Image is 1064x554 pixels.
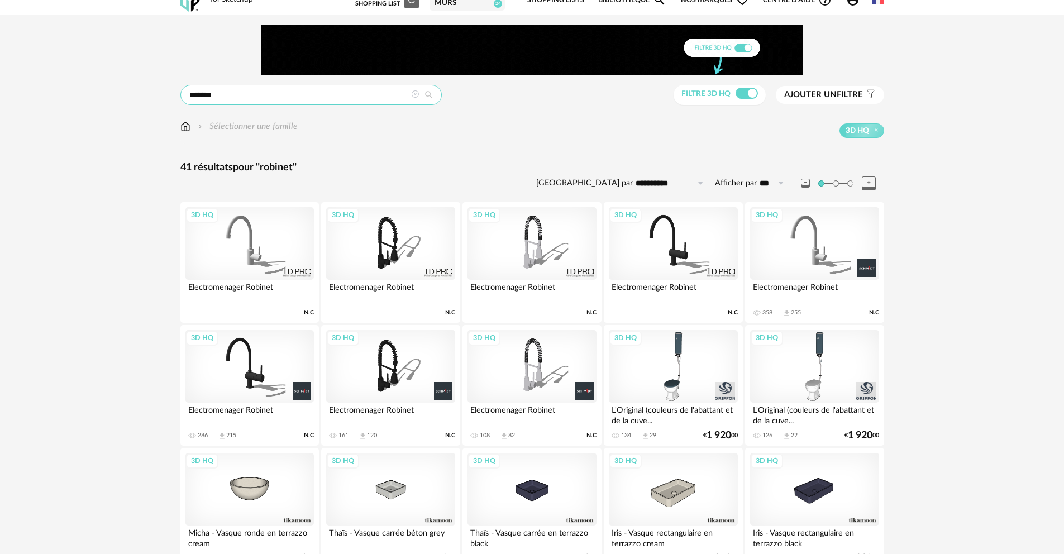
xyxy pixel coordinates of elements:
span: Download icon [500,432,508,440]
div: € 00 [703,432,738,440]
div: 3D HQ [327,331,359,345]
a: 3D HQ Electromenager Robinet 161 Download icon 120 N.C [321,325,460,446]
div: 3D HQ [327,453,359,468]
div: 161 [338,432,349,440]
div: 3D HQ [751,453,783,468]
div: Iris - Vasque rectangulaire en terrazzo cream [609,526,737,548]
span: Download icon [218,432,226,440]
div: Electromenager Robinet [609,280,737,302]
div: Sélectionner une famille [195,120,298,133]
div: Thaïs - Vasque carrée en terrazzo black [467,526,596,548]
div: 3D HQ [609,453,642,468]
div: Thaïs - Vasque carrée béton grey [326,526,455,548]
span: Filtre 3D HQ [681,90,731,98]
span: N.C [869,309,879,317]
span: N.C [304,432,314,440]
div: Electromenager Robinet [467,280,596,302]
span: pour "robinet" [233,163,297,173]
div: 3D HQ [186,208,218,222]
div: 286 [198,432,208,440]
span: Download icon [783,309,791,317]
div: 134 [621,432,631,440]
span: Download icon [641,432,650,440]
span: Filter icon [863,89,876,101]
img: svg+xml;base64,PHN2ZyB3aWR0aD0iMTYiIGhlaWdodD0iMTYiIHZpZXdCb3g9IjAgMCAxNiAxNiIgZmlsbD0ibm9uZSIgeG... [195,120,204,133]
a: 3D HQ L'Original (couleurs de l'abattant et de la cuve... 134 Download icon 29 €1 92000 [604,325,742,446]
span: N.C [445,309,455,317]
div: Electromenager Robinet [467,403,596,425]
div: 3D HQ [751,331,783,345]
div: 108 [480,432,490,440]
span: 1 920 [707,432,731,440]
div: Iris - Vasque rectangulaire en terrazzo black [750,526,879,548]
div: 41 résultats [180,161,884,174]
div: 3D HQ [609,208,642,222]
div: 3D HQ [751,208,783,222]
a: 3D HQ Electromenager Robinet N.C [180,202,319,323]
div: 82 [508,432,515,440]
div: 3D HQ [327,208,359,222]
span: Download icon [783,432,791,440]
span: N.C [728,309,738,317]
div: Electromenager Robinet [750,280,879,302]
span: filtre [784,89,863,101]
label: [GEOGRAPHIC_DATA] par [536,178,633,189]
div: Electromenager Robinet [185,280,314,302]
div: Electromenager Robinet [326,403,455,425]
a: 3D HQ Electromenager Robinet 108 Download icon 82 N.C [462,325,601,446]
div: 3D HQ [468,208,500,222]
div: Micha - Vasque ronde en terrazzo cream [185,526,314,548]
a: 3D HQ Electromenager Robinet 358 Download icon 255 N.C [745,202,884,323]
div: 3D HQ [468,331,500,345]
span: 1 920 [848,432,872,440]
span: N.C [586,309,597,317]
div: 3D HQ [186,331,218,345]
img: svg+xml;base64,PHN2ZyB3aWR0aD0iMTYiIGhlaWdodD0iMTciIHZpZXdCb3g9IjAgMCAxNiAxNyIgZmlsbD0ibm9uZSIgeG... [180,120,190,133]
div: Electromenager Robinet [185,403,314,425]
button: Ajouter unfiltre Filter icon [776,86,884,104]
label: Afficher par [715,178,757,189]
div: 120 [367,432,377,440]
span: 3D HQ [846,126,869,136]
div: L'Original (couleurs de l'abattant et de la cuve... [609,403,737,425]
div: Electromenager Robinet [326,280,455,302]
div: 126 [762,432,772,440]
span: Download icon [359,432,367,440]
a: 3D HQ Electromenager Robinet N.C [462,202,601,323]
div: 29 [650,432,656,440]
div: 22 [791,432,798,440]
div: 3D HQ [468,453,500,468]
span: N.C [304,309,314,317]
div: 3D HQ [186,453,218,468]
span: Ajouter un [784,90,837,99]
span: N.C [586,432,597,440]
div: 255 [791,309,801,317]
div: 3D HQ [609,331,642,345]
a: 3D HQ L'Original (couleurs de l'abattant et de la cuve... 126 Download icon 22 €1 92000 [745,325,884,446]
a: 3D HQ Electromenager Robinet 286 Download icon 215 N.C [180,325,319,446]
div: 215 [226,432,236,440]
div: L'Original (couleurs de l'abattant et de la cuve... [750,403,879,425]
a: 3D HQ Electromenager Robinet N.C [321,202,460,323]
div: 358 [762,309,772,317]
span: N.C [445,432,455,440]
div: € 00 [844,432,879,440]
img: FILTRE%20HQ%20NEW_V1%20(4).gif [261,25,803,75]
a: 3D HQ Electromenager Robinet N.C [604,202,742,323]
